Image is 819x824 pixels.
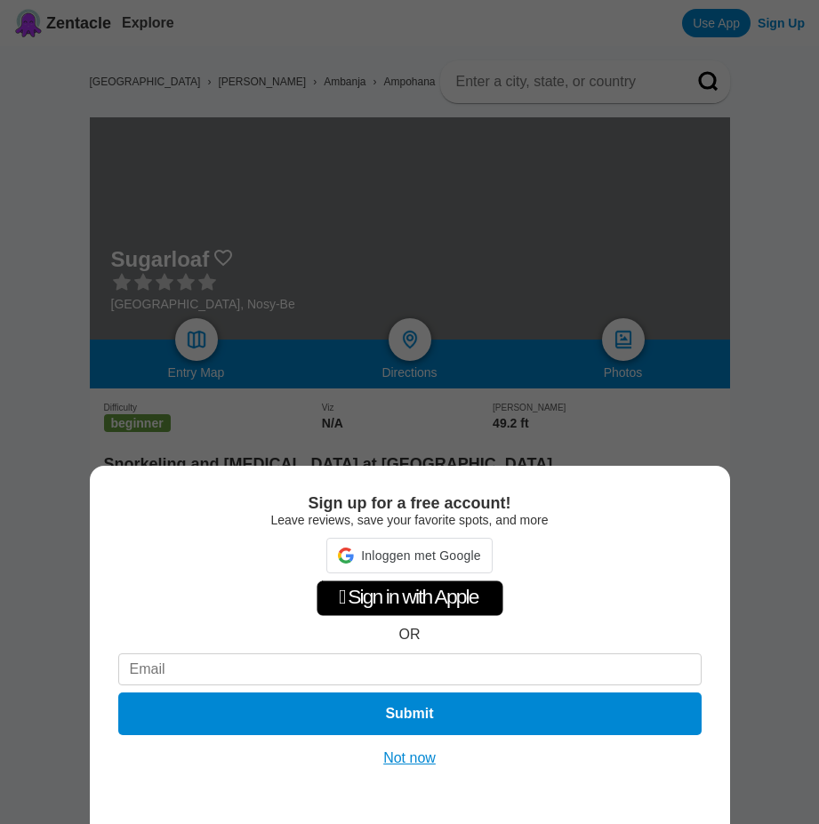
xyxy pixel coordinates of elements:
div: Inloggen met Google [326,538,493,573]
div: Leave reviews, save your favorite spots, and more [118,513,702,527]
span: Inloggen met Google [361,548,481,563]
div: OR [399,627,421,643]
button: Not now [378,749,441,767]
button: Submit [118,692,702,735]
div: Sign up for a free account! [118,494,702,513]
div: Sign in with Apple [317,580,503,616]
input: Email [118,653,702,685]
